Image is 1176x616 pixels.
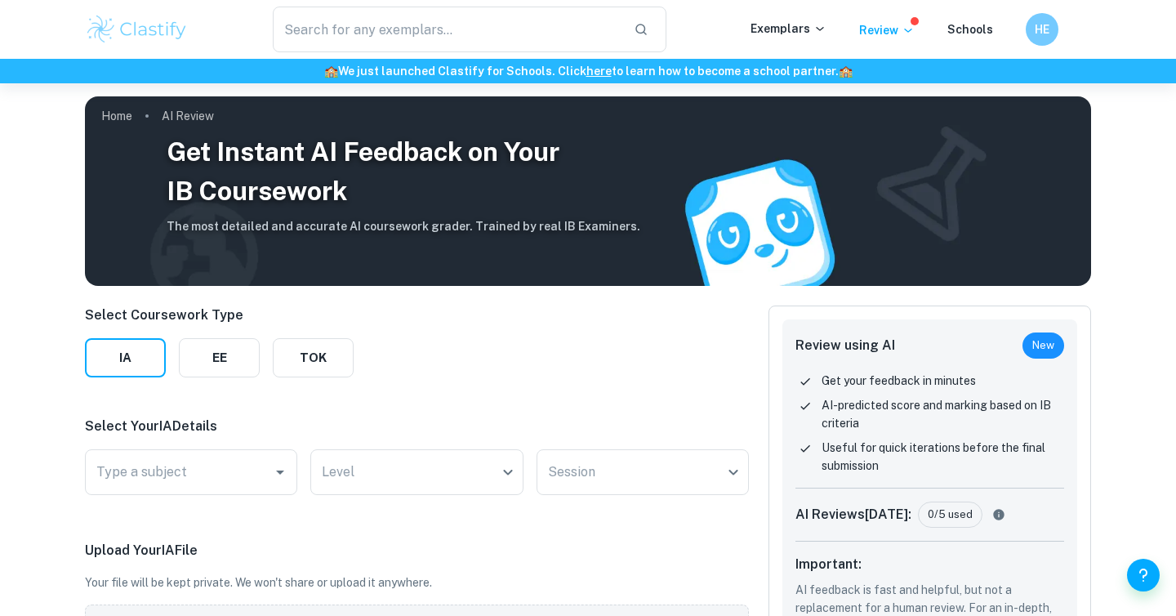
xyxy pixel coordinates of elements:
[822,396,1064,432] p: AI-predicted score and marking based on IB criteria
[167,217,640,235] h6: The most detailed and accurate AI coursework grader. Trained by real IB Examiners.
[179,338,260,377] button: EE
[795,336,895,355] h6: Review using AI
[273,338,354,377] button: TOK
[859,21,915,39] p: Review
[795,505,911,524] h6: AI Reviews [DATE] :
[101,105,132,127] a: Home
[85,306,354,325] p: Select Coursework Type
[273,7,621,52] input: Search for any exemplars...
[751,20,826,38] p: Exemplars
[839,65,853,78] span: 🏫
[919,507,982,523] span: 0/5 used
[586,65,612,78] a: here
[795,555,1064,574] h6: Important:
[85,13,189,46] img: Clastify logo
[989,508,1009,521] svg: Currently AI Markings are limited at 5 per day and 50 per month. The limits will increase as we s...
[1127,559,1160,591] button: Help and Feedback
[1026,13,1058,46] button: HE
[85,574,749,591] p: Your file will be kept private. We won't share or upload it anywhere.
[3,62,1173,80] h6: We just launched Clastify for Schools. Click to learn how to become a school partner.
[85,338,166,377] button: IA
[822,439,1064,475] p: Useful for quick iterations before the final submission
[162,107,214,125] p: AI Review
[822,372,976,390] p: Get your feedback in minutes
[1033,20,1052,38] h6: HE
[269,461,292,484] button: Open
[85,417,749,436] p: Select Your IA Details
[85,96,1091,286] img: AI Review Cover
[1022,337,1064,354] span: New
[85,541,749,560] p: Upload Your IA File
[324,65,338,78] span: 🏫
[947,23,993,36] a: Schools
[167,132,640,211] h3: Get Instant AI Feedback on Your IB Coursework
